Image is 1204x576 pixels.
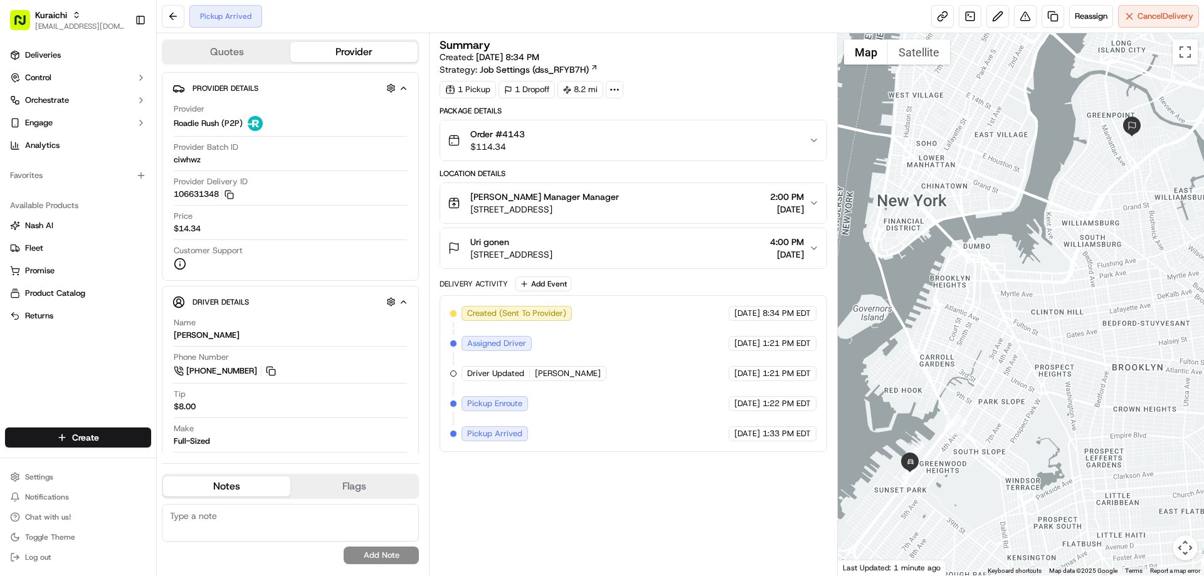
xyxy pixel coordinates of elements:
button: Promise [5,261,151,281]
span: Order #4143 [470,128,525,140]
button: Reassign [1069,5,1113,28]
span: Toggle Theme [25,532,75,542]
img: roadie-logo-v2.jpg [248,116,263,131]
a: Open this area in Google Maps (opens a new window) [841,559,882,575]
span: Provider [174,103,204,115]
span: 1:21 PM EDT [763,368,811,379]
button: Keyboard shortcuts [988,567,1042,575]
a: Promise [10,265,146,276]
span: Pylon [125,311,152,320]
span: Pickup Enroute [467,398,522,409]
span: Name [174,317,196,328]
div: Strategy: [440,63,598,76]
p: Welcome 👋 [13,50,228,70]
span: Created: [440,51,539,63]
button: Driver Details [172,291,408,312]
button: Log out [5,548,151,566]
span: [DATE] [48,194,74,204]
span: Make [174,423,194,434]
img: Google [841,559,882,575]
div: [PERSON_NAME] [174,330,240,341]
span: Returns [25,310,53,322]
span: Roadie Rush (P2P) [174,118,243,129]
img: 1736555255976-a54dd68f-1ca7-489b-9aae-adbdc363a1c4 [13,120,35,142]
a: Nash AI [10,220,146,231]
span: Knowledge Base [25,280,96,293]
span: Customer Support [174,245,243,256]
span: Create [72,431,99,444]
span: Map data ©2025 Google [1049,567,1117,574]
span: [DATE] [770,248,804,261]
div: 8.2 mi [557,81,603,98]
button: Add Event [515,276,571,291]
span: Job Settings (dss_RFYB7H) [480,63,589,76]
span: Provider Details [193,83,258,93]
img: Wisdom Oko [13,216,33,241]
span: Control [25,72,51,83]
span: Orchestrate [25,95,69,106]
a: Deliveries [5,45,151,65]
span: $114.34 [470,140,525,153]
button: Show street map [844,39,888,65]
a: Report a map error [1150,567,1200,574]
a: Terms (opens in new tab) [1125,567,1143,574]
button: Show satellite imagery [888,39,950,65]
button: Kuraichi[EMAIL_ADDRESS][DOMAIN_NAME] [5,5,130,35]
span: Tip [174,389,186,400]
button: Engage [5,113,151,133]
a: 💻API Documentation [101,275,206,298]
span: [STREET_ADDRESS] [470,203,619,216]
button: Returns [5,306,151,326]
button: Provider [290,42,418,62]
div: Last Updated: 1 minute ago [838,560,946,575]
a: 📗Knowledge Base [8,275,101,298]
a: Analytics [5,135,151,155]
button: Product Catalog [5,283,151,303]
span: Chat with us! [25,512,71,522]
button: Kuraichi [35,9,67,21]
div: Delivery Activity [440,279,508,289]
span: 4:00 PM [770,236,804,248]
button: Map camera controls [1173,535,1198,560]
h3: Summary [440,39,490,51]
span: Deliveries [25,50,61,61]
div: $8.00 [174,401,196,412]
span: Promise [25,265,55,276]
button: Start new chat [213,123,228,139]
span: 1:22 PM EDT [763,398,811,409]
button: Nash AI [5,216,151,236]
button: [EMAIL_ADDRESS][DOMAIN_NAME] [35,21,125,31]
div: 1 Pickup [440,81,496,98]
div: Start new chat [56,120,206,132]
span: 1:21 PM EDT [763,338,811,349]
span: Driver Details [193,297,249,307]
div: 1 [951,419,967,435]
div: 4 [902,464,918,480]
button: Toggle Theme [5,528,151,546]
button: Settings [5,468,151,486]
button: Provider Details [172,78,408,98]
span: Engage [25,117,53,128]
div: Package Details [440,106,826,116]
input: Got a question? Start typing here... [33,81,226,94]
span: [DATE] [734,398,760,409]
span: [DATE] 8:34 PM [476,51,539,63]
span: Reassign [1075,11,1107,22]
button: Chat with us! [5,508,151,526]
span: 1:33 PM EDT [763,428,811,439]
span: Provider Delivery ID [174,176,248,187]
span: Pickup Arrived [467,428,522,439]
button: Notes [163,476,290,496]
span: Assigned Driver [467,338,526,349]
span: Cancel Delivery [1138,11,1193,22]
span: Settings [25,472,53,482]
button: Control [5,68,151,88]
button: 106631348 [174,189,234,200]
div: Past conversations [13,163,84,173]
button: CancelDelivery [1118,5,1199,28]
span: [PERSON_NAME] [535,368,601,379]
span: Provider Batch ID [174,142,238,153]
a: [PHONE_NUMBER] [174,364,278,378]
